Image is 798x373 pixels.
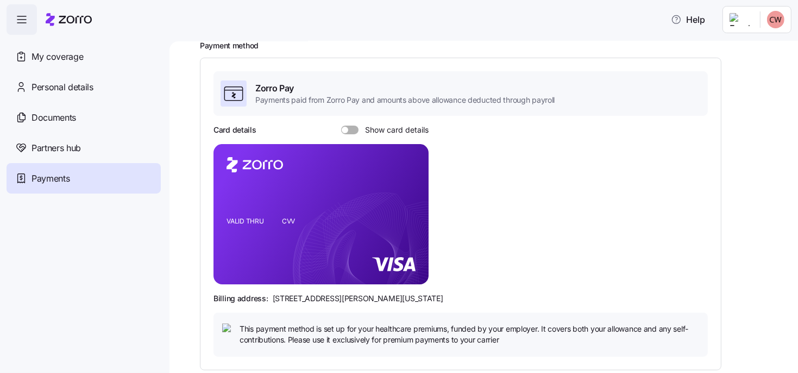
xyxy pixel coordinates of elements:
[240,324,699,346] span: This payment method is set up for your healthcare premiums, funded by your employer. It covers bo...
[767,11,784,28] img: 05e636522c7ecc657b3a73957c1cd830
[32,111,76,125] span: Documents
[671,13,705,26] span: Help
[222,324,235,337] img: icon bulb
[359,126,429,134] span: Show card details
[255,82,555,95] span: Zorro Pay
[730,13,751,26] img: Employer logo
[32,50,83,64] span: My coverage
[213,125,256,135] h3: Card details
[227,217,264,225] tspan: VALID THRU
[7,102,161,133] a: Documents
[662,9,714,30] button: Help
[7,72,161,102] a: Personal details
[273,293,443,304] span: [STREET_ADDRESS][PERSON_NAME][US_STATE]
[7,163,161,194] a: Payments
[32,172,70,185] span: Payments
[32,80,93,94] span: Personal details
[7,41,161,72] a: My coverage
[7,133,161,163] a: Partners hub
[282,217,296,225] tspan: CVV
[200,41,783,51] h2: Payment method
[255,95,555,105] span: Payments paid from Zorro Pay and amounts above allowance deducted through payroll
[213,293,268,304] span: Billing address:
[32,141,81,155] span: Partners hub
